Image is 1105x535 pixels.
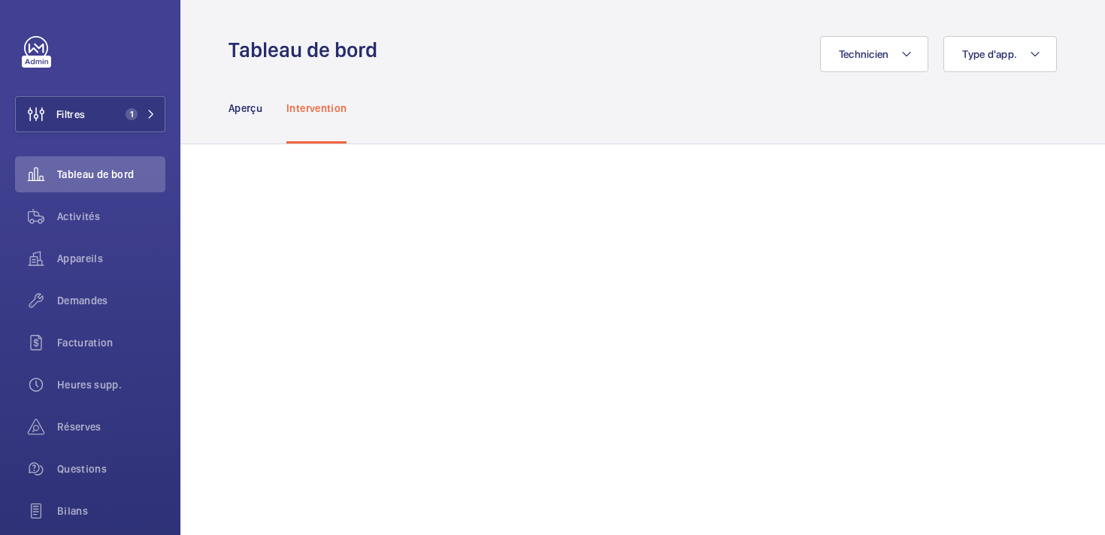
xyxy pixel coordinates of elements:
span: Questions [57,461,165,476]
span: Type d'app. [962,48,1017,60]
span: 1 [126,108,138,120]
span: Activités [57,209,165,224]
button: Technicien [820,36,929,72]
span: Bilans [57,503,165,518]
span: Appareils [57,251,165,266]
span: Facturation [57,335,165,350]
span: Tableau de bord [57,167,165,182]
button: Type d'app. [943,36,1057,72]
span: Filtres [56,107,85,122]
p: Aperçu [229,101,262,116]
span: Demandes [57,293,165,308]
h1: Tableau de bord [229,36,386,64]
span: Réserves [57,419,165,434]
span: Heures supp. [57,377,165,392]
p: Intervention [286,101,347,116]
button: Filtres1 [15,96,165,132]
span: Technicien [839,48,889,60]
